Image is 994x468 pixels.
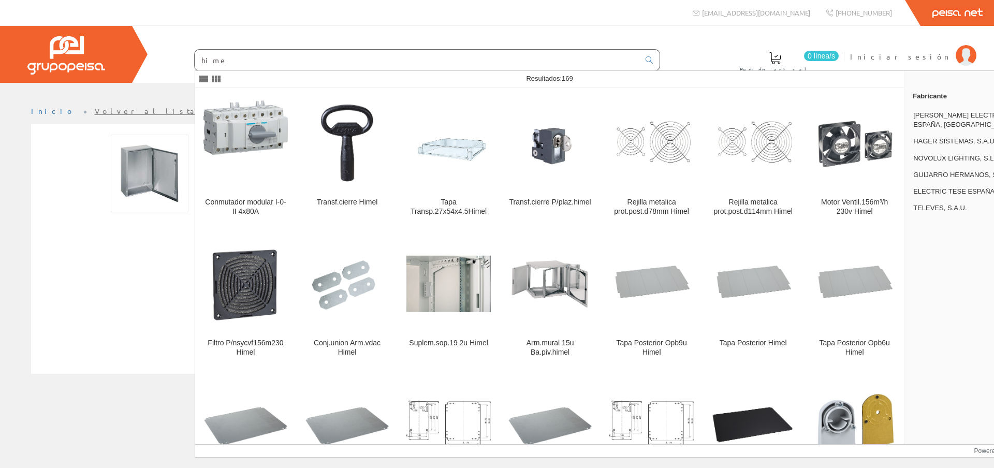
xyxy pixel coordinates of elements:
img: Tapa Transp.27x54x4.5Himel [406,100,491,185]
img: Transf.cierre Himel [305,100,389,185]
span: Iniciar sesión [850,51,951,62]
div: Filtro P/nsycvf156m230 Himel [203,339,288,357]
a: Suplem.sop.19 2u Himel Suplem.sop.19 2u Himel [398,229,499,369]
div: Conj.union Arm.vdac Himel [305,339,389,357]
img: Grupo Peisa [27,36,105,75]
img: Rejilla metalica prot.post.d114mm Himel [711,100,795,185]
a: Motor Ventil.156m³/h 230v Himel Motor Ventil.156m³/h 230v Himel [804,88,905,228]
img: Tapa Posterior Opb6u Himel [812,242,897,326]
img: (vm27) Dispositivo Ventil.himel [812,383,897,467]
img: Rejilla metalica prot.post.d78mm Himel [609,100,694,185]
img: Transf.cierre P/plaz.himel [508,100,592,185]
img: Foto artículo Armario Inox. Himel 600x400x200 (150x150) [111,135,188,212]
div: Arm.mural 15u Ba.piv.himel [508,339,592,357]
div: Tapa Posterior Opb9u Himel [609,339,694,357]
input: Buscar ... [195,50,639,70]
img: Placa Metalica Himel 1200x800 [406,383,491,467]
span: Resultados: [526,75,573,82]
img: Arm.mural 15u Ba.piv.himel [508,242,592,326]
img: Tapa Posterior Opb9u Himel [609,242,694,326]
img: Filtro P/nsycvf156m230 Himel [203,242,288,326]
a: Iniciar sesión [850,43,976,53]
a: Arm.mural 15u Ba.piv.himel Arm.mural 15u Ba.piv.himel [500,229,601,369]
img: Suplem.sop.19 2u Himel [406,242,491,326]
div: Suplem.sop.19 2u Himel [406,339,491,348]
a: Tapa Posterior Himel Tapa Posterior Himel [703,229,803,369]
span: 169 [562,75,573,82]
div: Rejilla metalica prot.post.d78mm Himel [609,198,694,216]
span: [PHONE_NUMBER] [836,8,892,17]
img: Tapa Posterior Himel [711,242,795,326]
a: Tapa Transp.27x54x4.5Himel Tapa Transp.27x54x4.5Himel [398,88,499,228]
img: Conj.union Arm.vdac Himel [305,242,389,326]
img: Conmutador modular I-0-II 4x80A [203,100,288,185]
a: Tapa Posterior Opb9u Himel Tapa Posterior Opb9u Himel [601,229,702,369]
a: Inicio [31,106,75,115]
div: Transf.cierre Himel [305,198,389,207]
img: Placa Metalica Himel 300x300 [609,383,694,467]
img: Placa Aislante Himel 400x300 [711,383,795,467]
span: 0 línea/s [804,51,839,61]
div: Rejilla metalica prot.post.d114mm Himel [711,198,795,216]
img: Placa Metalica Himel 1200x600 [508,383,592,467]
a: Rejilla metalica prot.post.d114mm Himel Rejilla metalica prot.post.d114mm Himel [703,88,803,228]
img: Placa Metalica Himel 1200x1200 [203,383,288,467]
span: [EMAIL_ADDRESS][DOMAIN_NAME] [702,8,810,17]
a: Conmutador modular I-0-II 4x80A Conmutador modular I-0-II 4x80A [195,88,296,228]
div: Tapa Transp.27x54x4.5Himel [406,198,491,216]
a: Filtro P/nsycvf156m230 Himel Filtro P/nsycvf156m230 Himel [195,229,296,369]
a: Tapa Posterior Opb6u Himel Tapa Posterior Opb6u Himel [804,229,905,369]
img: Placa Metalica Himel 1200x1000 [305,383,389,467]
a: Transf.cierre P/plaz.himel Transf.cierre P/plaz.himel [500,88,601,228]
a: Conj.union Arm.vdac Himel Conj.union Arm.vdac Himel [297,229,398,369]
img: Motor Ventil.156m³/h 230v Himel [812,100,897,185]
div: Tapa Posterior Opb6u Himel [812,339,897,357]
span: Pedido actual [740,64,810,75]
div: Tapa Posterior Himel [711,339,795,348]
div: Conmutador modular I-0-II 4x80A [203,198,288,216]
div: Transf.cierre P/plaz.himel [508,198,592,207]
a: Transf.cierre Himel Transf.cierre Himel [297,88,398,228]
div: Motor Ventil.156m³/h 230v Himel [812,198,897,216]
a: Rejilla metalica prot.post.d78mm Himel Rejilla metalica prot.post.d78mm Himel [601,88,702,228]
a: Volver al listado de productos [95,106,299,115]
